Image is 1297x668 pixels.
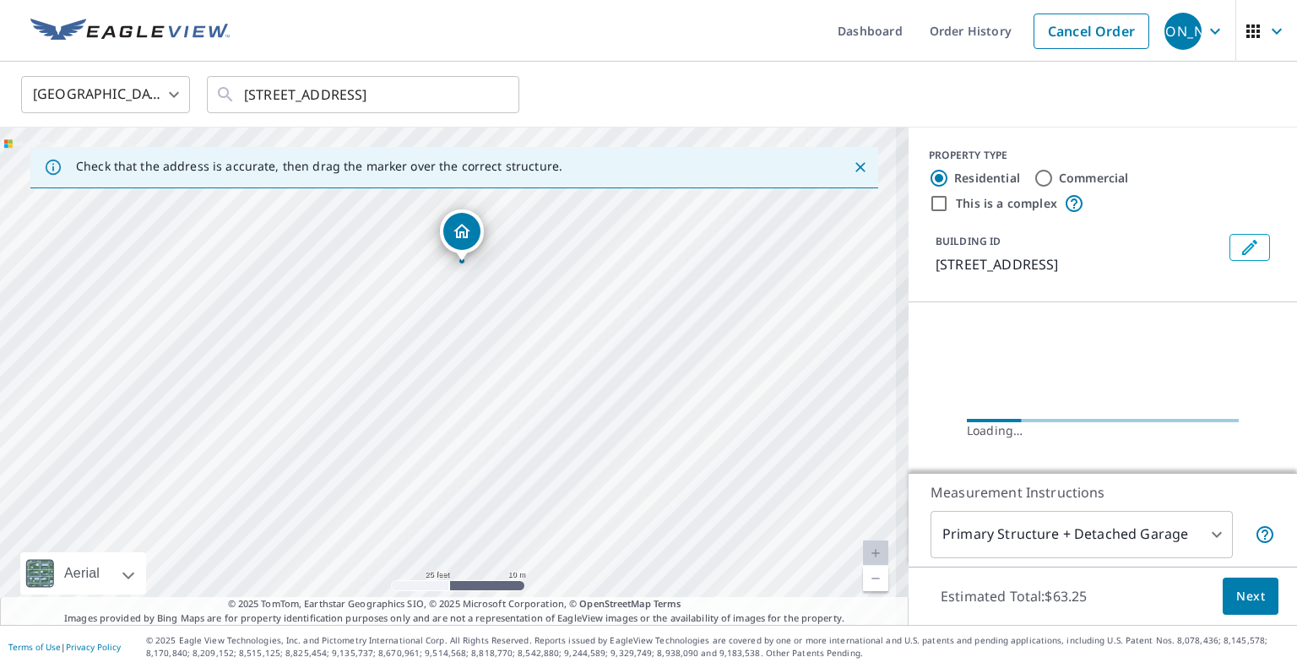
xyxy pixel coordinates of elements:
[66,641,121,653] a: Privacy Policy
[76,159,562,174] p: Check that the address is accurate, then drag the marker over the correct structure.
[1255,524,1275,545] span: Your report will include the primary structure and a detached garage if one exists.
[849,156,871,178] button: Close
[931,511,1233,558] div: Primary Structure + Detached Garage
[146,634,1289,660] p: © 2025 Eagle View Technologies, Inc. and Pictometry International Corp. All Rights Reserved. Repo...
[654,597,681,610] a: Terms
[954,170,1020,187] label: Residential
[929,148,1277,163] div: PROPERTY TYPE
[936,254,1223,274] p: [STREET_ADDRESS]
[927,578,1100,615] p: Estimated Total: $63.25
[863,540,888,566] a: Current Level 20, Zoom In Disabled
[936,234,1001,248] p: BUILDING ID
[863,566,888,591] a: Current Level 20, Zoom Out
[1229,234,1270,261] button: Edit building 1
[228,597,681,611] span: © 2025 TomTom, Earthstar Geographics SIO, © 2025 Microsoft Corporation, ©
[440,209,484,262] div: Dropped pin, building 1, Residential property, 13403 Bayberry Cir Alpine, UT 84004
[1236,586,1265,607] span: Next
[1059,170,1129,187] label: Commercial
[1164,13,1202,50] div: [PERSON_NAME]
[956,195,1057,212] label: This is a complex
[579,597,650,610] a: OpenStreetMap
[1034,14,1149,49] a: Cancel Order
[30,19,230,44] img: EV Logo
[21,71,190,118] div: [GEOGRAPHIC_DATA]
[20,552,146,595] div: Aerial
[8,641,61,653] a: Terms of Use
[931,482,1275,502] p: Measurement Instructions
[8,642,121,652] p: |
[59,552,105,595] div: Aerial
[1223,578,1278,616] button: Next
[244,71,485,118] input: Search by address or latitude-longitude
[967,422,1239,439] div: Loading…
